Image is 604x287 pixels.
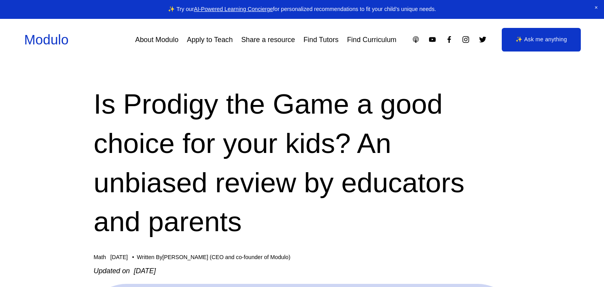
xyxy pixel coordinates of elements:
[241,33,295,47] a: Share a resource
[445,35,453,44] a: Facebook
[462,35,470,44] a: Instagram
[502,28,581,51] a: ✨ Ask me anything
[347,33,396,47] a: Find Curriculum
[137,254,290,261] div: Written By
[94,254,106,260] a: Math
[187,33,233,47] a: Apply to Teach
[24,32,68,47] a: Modulo
[194,6,273,12] a: AI-Powered Learning Concierge
[479,35,487,44] a: Twitter
[428,35,436,44] a: YouTube
[94,267,156,275] em: Updated on [DATE]
[135,33,179,47] a: About Modulo
[162,254,290,260] a: [PERSON_NAME] (CEO and co-founder of Modulo)
[94,85,510,241] h1: Is Prodigy the Game a good choice for your kids? An unbiased review by educators and parents
[110,254,128,260] span: [DATE]
[304,33,339,47] a: Find Tutors
[412,35,420,44] a: Apple Podcasts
